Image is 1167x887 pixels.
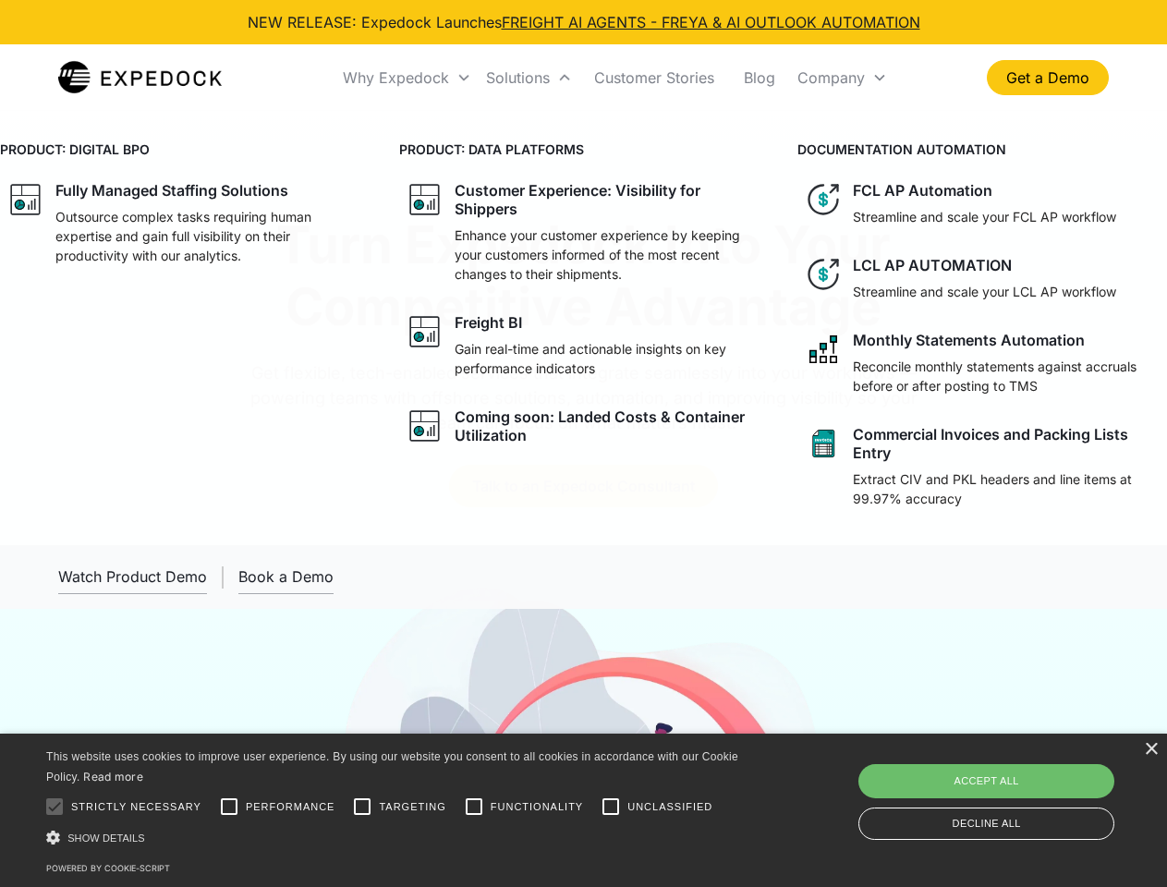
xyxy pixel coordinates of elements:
[238,560,334,594] a: Book a Demo
[805,181,842,218] img: dollar icon
[246,799,335,815] span: Performance
[853,181,992,200] div: FCL AP Automation
[407,313,444,350] img: graph icon
[486,68,550,87] div: Solutions
[455,313,522,332] div: Freight BI
[455,225,761,284] p: Enhance your customer experience by keeping your customers informed of the most recent changes to...
[379,799,445,815] span: Targeting
[399,140,769,159] h4: PRODUCT: DATA PLATFORMS
[987,60,1109,95] a: Get a Demo
[859,687,1167,887] iframe: Chat Widget
[797,68,865,87] div: Company
[407,181,444,218] img: graph icon
[67,832,145,844] span: Show details
[58,560,207,594] a: open lightbox
[455,181,761,218] div: Customer Experience: Visibility for Shippers
[399,400,769,452] a: graph iconComing soon: Landed Costs & Container Utilization
[455,407,761,444] div: Coming soon: Landed Costs & Container Utilization
[853,469,1160,508] p: Extract CIV and PKL headers and line items at 99.97% accuracy
[46,828,745,847] div: Show details
[55,181,288,200] div: Fully Managed Staffing Solutions
[58,59,222,96] a: home
[58,567,207,586] div: Watch Product Demo
[248,11,920,33] div: NEW RELEASE: Expedock Launches
[805,425,842,462] img: sheet icon
[479,46,579,109] div: Solutions
[797,323,1167,403] a: network like iconMonthly Statements AutomationReconcile monthly statements against accruals befor...
[407,407,444,444] img: graph icon
[55,207,362,265] p: Outsource complex tasks requiring human expertise and gain full visibility on their productivity ...
[46,750,738,784] span: This website uses cookies to improve user experience. By using our website you consent to all coo...
[797,140,1167,159] h4: DOCUMENTATION AUTOMATION
[853,357,1160,395] p: Reconcile monthly statements against accruals before or after posting to TMS
[71,799,201,815] span: Strictly necessary
[797,418,1167,516] a: sheet iconCommercial Invoices and Packing Lists EntryExtract CIV and PKL headers and line items a...
[238,567,334,586] div: Book a Demo
[853,425,1160,462] div: Commercial Invoices and Packing Lists Entry
[797,249,1167,309] a: dollar iconLCL AP AUTOMATIONStreamline and scale your LCL AP workflow
[83,770,143,784] a: Read more
[853,282,1116,301] p: Streamline and scale your LCL AP workflow
[853,207,1116,226] p: Streamline and scale your FCL AP workflow
[853,256,1012,274] div: LCL AP AUTOMATION
[797,174,1167,234] a: dollar iconFCL AP AutomationStreamline and scale your FCL AP workflow
[729,46,790,109] a: Blog
[502,13,920,31] a: FREIGHT AI AGENTS - FREYA & AI OUTLOOK AUTOMATION
[335,46,479,109] div: Why Expedock
[46,863,170,873] a: Powered by cookie-script
[627,799,712,815] span: Unclassified
[853,331,1085,349] div: Monthly Statements Automation
[805,331,842,368] img: network like icon
[805,256,842,293] img: dollar icon
[455,339,761,378] p: Gain real-time and actionable insights on key performance indicators
[58,59,222,96] img: Expedock Logo
[579,46,729,109] a: Customer Stories
[399,306,769,385] a: graph iconFreight BIGain real-time and actionable insights on key performance indicators
[7,181,44,218] img: graph icon
[790,46,894,109] div: Company
[343,68,449,87] div: Why Expedock
[491,799,583,815] span: Functionality
[399,174,769,291] a: graph iconCustomer Experience: Visibility for ShippersEnhance your customer experience by keeping...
